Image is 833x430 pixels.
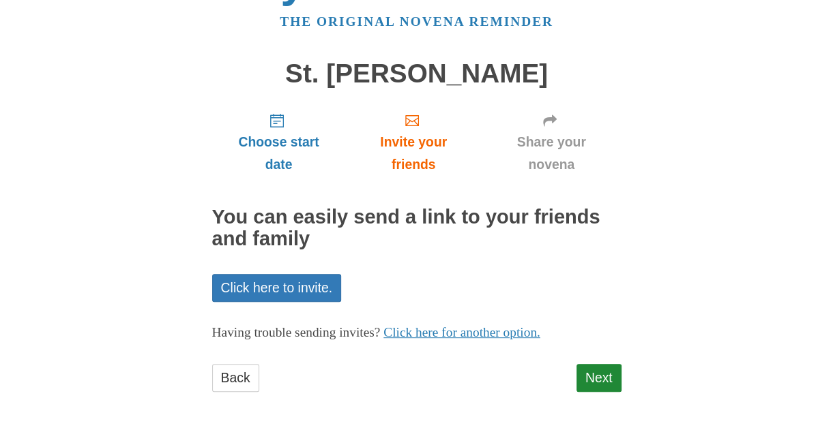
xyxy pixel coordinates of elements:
[383,325,540,339] a: Click here for another option.
[212,364,259,392] a: Back
[212,59,622,89] h1: St. [PERSON_NAME]
[212,206,622,250] h2: You can easily send a link to your friends and family
[345,102,481,183] a: Invite your friends
[212,325,381,339] span: Having trouble sending invites?
[280,14,553,29] a: The original novena reminder
[482,102,622,183] a: Share your novena
[495,131,608,176] span: Share your novena
[212,102,346,183] a: Choose start date
[226,131,332,176] span: Choose start date
[212,274,342,302] a: Click here to invite.
[576,364,622,392] a: Next
[359,131,467,176] span: Invite your friends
